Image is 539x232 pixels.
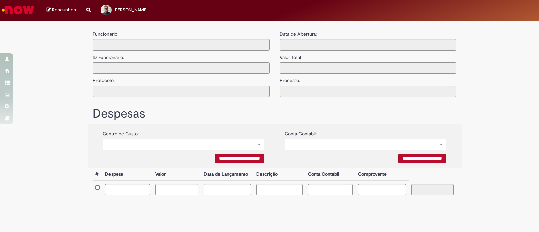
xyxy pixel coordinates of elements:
th: Despesa [102,168,153,181]
span: Rascunhos [52,7,76,13]
img: ServiceNow [1,3,35,17]
label: ID Funcionario: [93,51,124,61]
th: Conta Contabil [305,168,355,181]
label: Data de Abertura: [280,31,317,37]
label: Protocolo: [93,74,115,84]
th: # [93,168,102,181]
a: Limpar campo {0} [103,139,264,150]
label: Funcionario: [93,31,118,37]
label: Processo: [280,74,300,84]
label: Valor Total [280,51,301,61]
label: Conta Contabil: [285,127,317,137]
a: Rascunhos [46,7,76,13]
th: Comprovante [355,168,409,181]
label: Centro de Custo: [103,127,139,137]
th: Valor [153,168,201,181]
h1: Despesas [93,107,456,121]
th: Data de Lançamento [201,168,254,181]
span: [PERSON_NAME] [114,7,148,13]
a: Limpar campo {0} [285,139,446,150]
th: Descrição [254,168,305,181]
